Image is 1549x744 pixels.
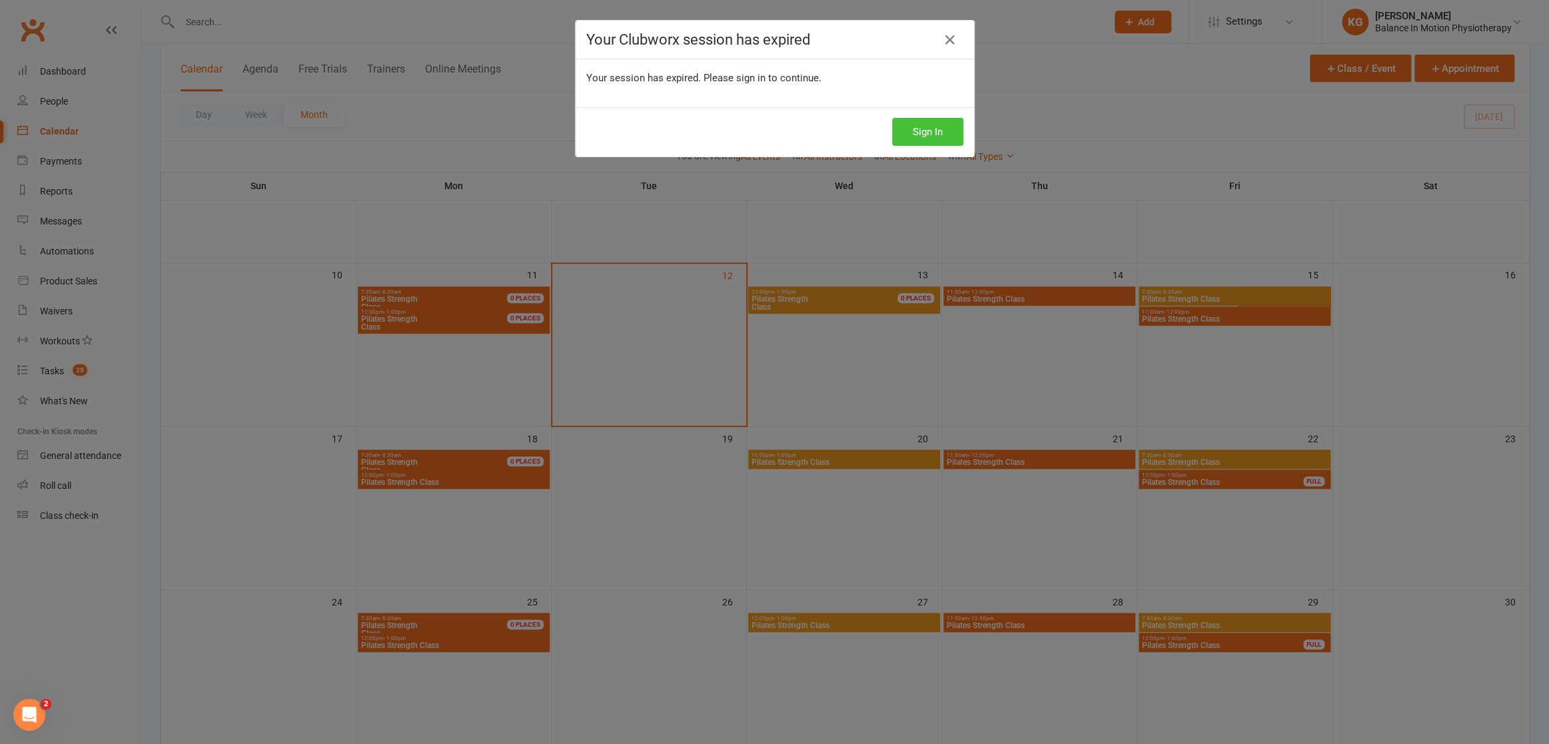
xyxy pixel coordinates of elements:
button: Sign In [892,118,963,146]
span: Your session has expired. Please sign in to continue. [586,72,821,84]
a: Close [939,29,961,51]
span: 2 [41,699,51,709]
h4: Your Clubworx session has expired [586,31,963,48]
iframe: Intercom live chat [13,699,45,731]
